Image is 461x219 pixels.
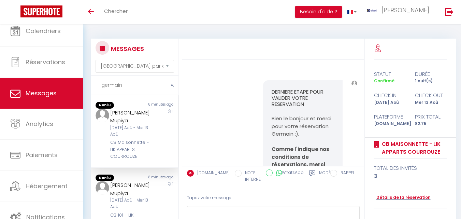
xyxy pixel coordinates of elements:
[369,91,410,99] div: check in
[110,109,152,125] div: [PERSON_NAME] Mupiya
[109,41,144,56] h3: MESSAGES
[367,9,377,12] img: ...
[374,164,447,172] div: total des invités
[374,78,394,84] span: Confirmé
[187,190,360,206] div: Tapez votre message
[110,197,152,210] div: [DATE] Aoû - Mer 13 Aoû
[369,113,410,121] div: Plateforme
[374,194,431,201] a: Détails de la réservation
[110,181,152,197] div: [PERSON_NAME] Mupiya
[410,121,451,127] div: 82.75
[369,121,410,127] div: [DOMAIN_NAME]
[26,120,53,128] span: Analytics
[96,109,109,122] img: ...
[273,169,304,177] label: WhatsApp
[134,175,178,181] div: 8 minutes ago
[26,58,65,66] span: Réservations
[96,175,114,181] span: Non lu
[104,8,128,15] span: Chercher
[410,113,451,121] div: Prix total
[432,190,461,219] iframe: LiveChat chat widget
[172,109,173,114] span: 1
[96,102,114,109] span: Non lu
[374,172,447,180] div: 3
[295,6,342,18] button: Besoin d'aide ?
[26,89,57,97] span: Messages
[381,6,429,14] span: [PERSON_NAME]
[410,70,451,78] div: durée
[351,81,357,86] img: ...
[26,182,68,191] span: Hébergement
[20,5,62,17] img: Super Booking
[272,115,334,138] p: Bien le bonjour et merci pour votre réservation Germain :),
[194,170,230,177] label: [DOMAIN_NAME]
[410,78,451,84] div: 1 nuit(s)
[369,99,410,106] div: [DATE] Aoû
[134,102,178,109] div: 8 minutes ago
[410,99,451,106] div: Mer 13 Aoû
[26,151,58,160] span: Paiements
[319,170,337,184] label: Modèles
[379,140,447,156] a: CB Maisonnette - LIK APPARTS COURROUZE
[172,181,173,186] span: 1
[410,91,451,99] div: check out
[96,181,109,195] img: ...
[337,170,355,177] label: RAPPEL
[91,76,178,95] input: Rechercher un mot clé
[110,125,152,138] div: [DATE] Aoû - Mer 13 Aoû
[242,170,261,183] label: NOTE INTERNE
[110,139,152,160] div: CB Maisonnette - LIK APPARTS COURROUZE
[26,27,61,35] span: Calendriers
[272,89,334,107] h3: DERNIERE ETAPE POUR VALIDER VOTRE RESERVATION
[445,8,453,16] img: logout
[369,70,410,78] div: statut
